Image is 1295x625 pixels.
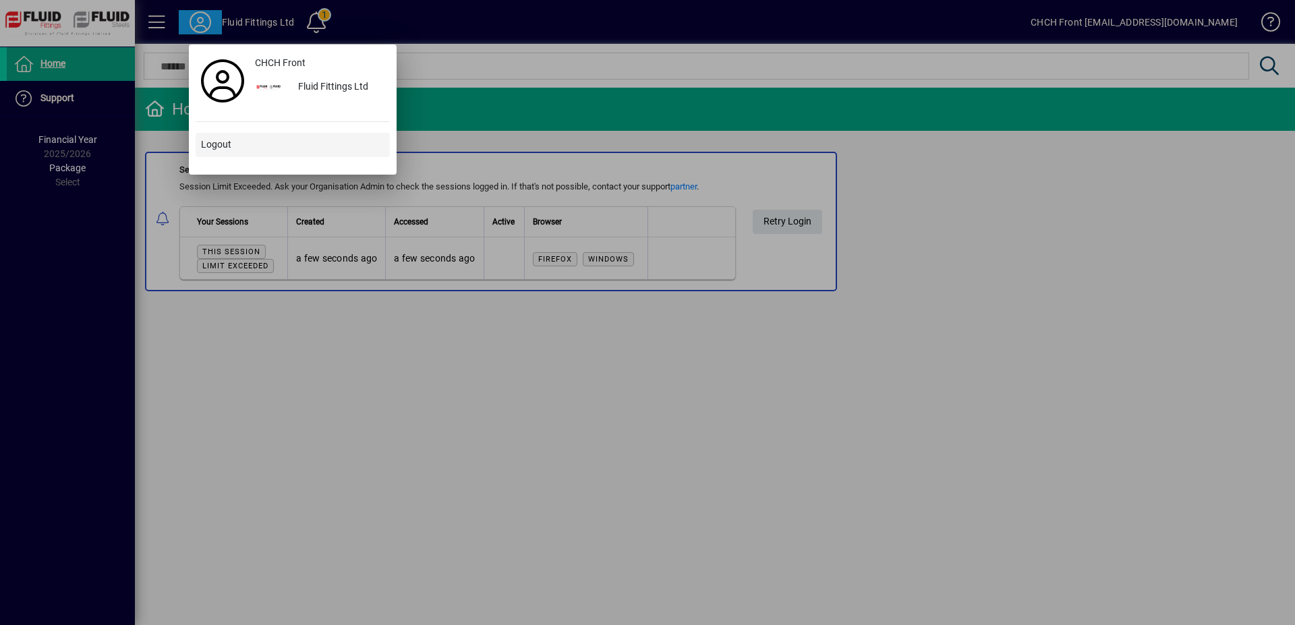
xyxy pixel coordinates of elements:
a: CHCH Front [250,51,390,76]
span: Logout [201,138,231,152]
a: Profile [196,69,250,93]
button: Fluid Fittings Ltd [250,76,390,100]
span: CHCH Front [255,56,306,70]
div: Fluid Fittings Ltd [287,76,390,100]
button: Logout [196,133,390,157]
